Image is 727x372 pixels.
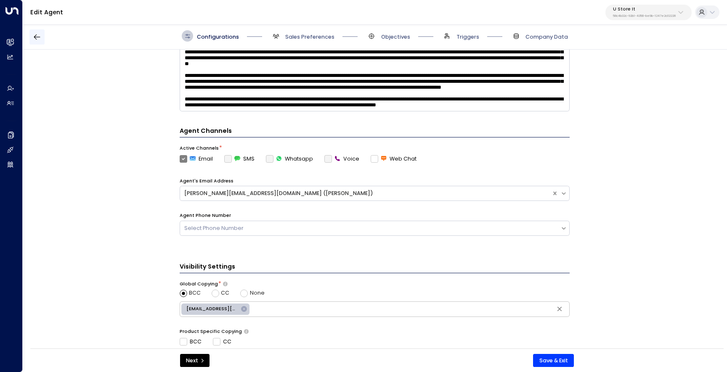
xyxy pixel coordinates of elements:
[180,328,242,335] label: Product Specific Copying
[189,289,201,297] span: BCC
[324,155,359,163] label: Voice
[180,145,219,152] label: Active Channels
[244,329,249,334] button: Determine if there should be product-specific CC or BCC rules for all of the agent’s emails. Sele...
[266,155,313,163] div: To activate this channel, please go to the Integrations page
[223,282,228,287] button: Choose whether the agent should include specific emails in the CC or BCC line of all outgoing ema...
[30,8,63,16] a: Edit Agent
[181,306,243,312] span: [EMAIL_ADDRESS][DOMAIN_NAME]
[184,224,556,232] div: Select Phone Number
[613,7,676,12] p: U Store It
[180,127,570,137] h4: Agent Channels
[180,262,570,273] h3: Visibility Settings
[180,281,218,288] label: Global Copying
[371,155,417,163] label: Web Chat
[180,155,213,163] label: Email
[181,303,249,315] div: [EMAIL_ADDRESS][DOMAIN_NAME]
[554,303,565,315] button: Clear
[213,338,231,346] label: CC
[224,155,255,163] div: To activate this channel, please go to the Integrations page
[533,354,574,367] button: Save & Exit
[197,33,239,41] span: Configurations
[324,155,359,163] div: To activate this channel, please go to the Integrations page
[180,338,202,346] label: BCC
[180,212,231,219] label: Agent Phone Number
[221,289,229,297] span: CC
[605,5,692,20] button: U Store It58c4b32c-92b1-4356-be9b-1247e2c02228
[456,33,479,41] span: Triggers
[613,14,676,18] p: 58c4b32c-92b1-4356-be9b-1247e2c02228
[180,178,233,185] label: Agent's Email Address
[285,33,334,41] span: Sales Preferences
[266,155,313,163] label: Whatsapp
[250,289,265,297] span: None
[180,354,210,367] button: Next
[184,190,548,198] div: [PERSON_NAME][EMAIL_ADDRESS][DOMAIN_NAME] ([PERSON_NAME])
[224,155,255,163] label: SMS
[381,33,410,41] span: Objectives
[525,33,568,41] span: Company Data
